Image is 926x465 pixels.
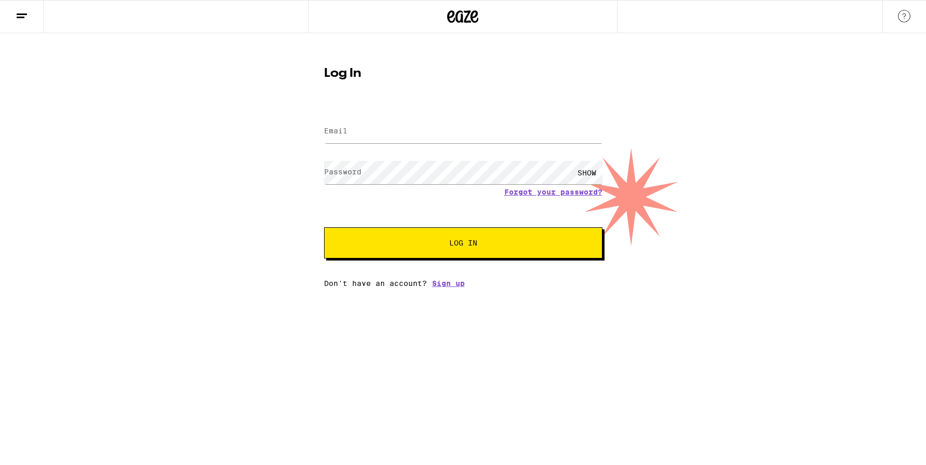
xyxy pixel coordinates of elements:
div: SHOW [571,161,602,184]
label: Email [324,127,347,135]
a: Forgot your password? [504,188,602,196]
label: Password [324,168,361,176]
input: Email [324,120,602,143]
h1: Log In [324,67,602,80]
span: Log In [449,239,477,247]
button: Log In [324,227,602,258]
div: Don't have an account? [324,279,602,288]
a: Sign up [432,279,465,288]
